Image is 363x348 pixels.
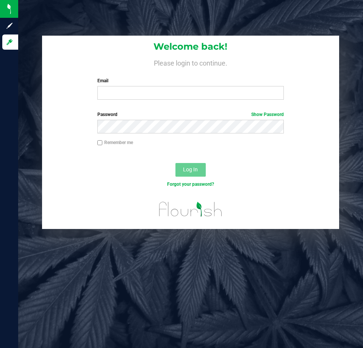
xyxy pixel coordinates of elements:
span: Log In [183,166,198,172]
h1: Welcome back! [42,42,339,52]
a: Show Password [251,112,284,117]
input: Remember me [97,140,103,146]
label: Remember me [97,139,133,146]
span: Password [97,112,117,117]
label: Email [97,77,284,84]
img: flourish_logo.svg [153,196,228,223]
inline-svg: Sign up [6,22,13,30]
inline-svg: Log in [6,38,13,46]
button: Log In [175,163,206,177]
a: Forgot your password? [167,182,214,187]
h4: Please login to continue. [42,58,339,67]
